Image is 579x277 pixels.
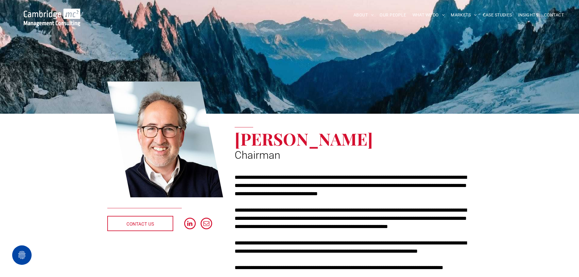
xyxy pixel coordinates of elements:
[480,10,515,20] a: CASE STUDIES
[448,10,480,20] a: MARKETS
[107,216,173,231] a: CONTACT US
[541,10,567,20] a: CONTACT
[350,10,377,20] a: ABOUT
[235,127,373,150] span: [PERSON_NAME]
[184,218,196,231] a: linkedin
[24,9,80,26] img: Go to Homepage
[24,9,80,16] a: Your Business Transformed | Cambridge Management Consulting
[126,216,154,232] span: CONTACT US
[201,218,212,231] a: email
[107,81,223,199] a: Tim Passingham | Chairman | Cambridge Management Consulting
[235,149,280,161] span: Chairman
[409,10,448,20] a: WHAT WE DO
[515,10,541,20] a: INSIGHTS
[377,10,409,20] a: OUR PEOPLE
